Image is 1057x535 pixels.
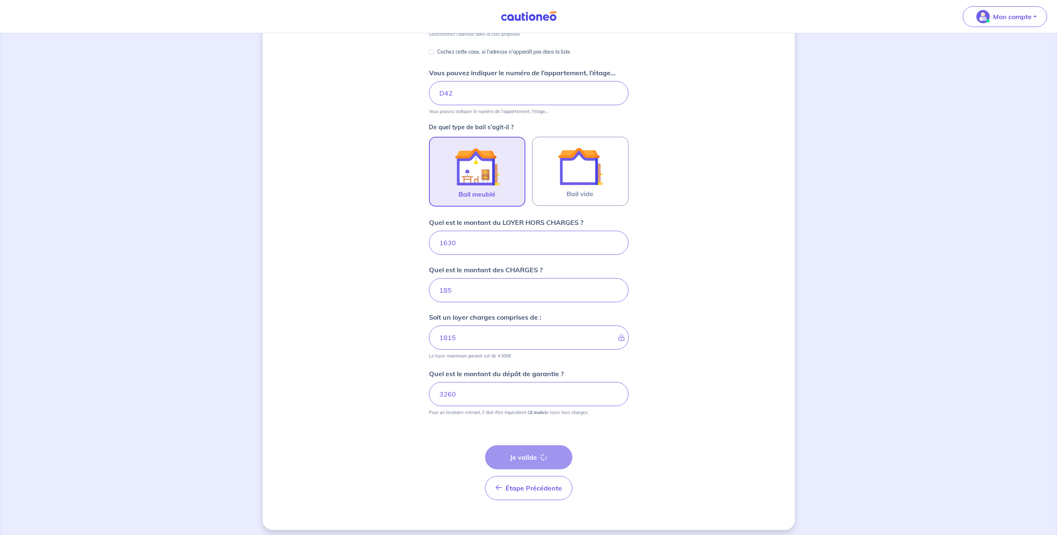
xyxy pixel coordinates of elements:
[429,353,511,359] p: Le loyer maximum garanti est de 4 500€
[505,484,562,492] span: Étape Précédente
[429,409,588,415] p: Pour un locataire entrant, il doit être équivalent à de loyer hors charges.
[429,265,542,275] p: Quel est le montant des CHARGES ?
[429,68,616,78] p: Vous pouvez indiquer le numéro de l’appartement, l’étage...
[485,476,572,500] button: Étape Précédente
[963,6,1047,27] button: illu_account_valid_menu.svgMon compte
[429,31,520,37] p: Sélectionnez l'adresse dans la liste proposée
[429,278,628,302] input: 80 €
[429,108,548,114] p: Vous pouvez indiquer le numéro de l’appartement, l’étage...
[993,12,1032,22] p: Mon compte
[558,144,603,189] img: illu_empty_lease.svg
[455,144,500,189] img: illu_furnished_lease.svg
[429,231,628,255] input: 750€
[429,369,564,379] p: Quel est le montant du dépôt de garantie ?
[429,382,628,406] input: 750€
[976,10,990,23] img: illu_account_valid_menu.svg
[429,81,628,105] input: Appartement 2
[498,11,560,22] img: Cautioneo
[567,189,594,199] span: Bail vide
[429,124,628,130] p: De quel type de bail s’agit-il ?
[530,409,544,415] strong: 2 mois
[458,189,495,199] span: Bail meublé
[429,325,629,350] input: - €
[429,217,583,227] p: Quel est le montant du LOYER HORS CHARGES ?
[429,312,541,322] p: Soit un loyer charges comprises de :
[437,47,570,57] p: Cochez cette case, si l'adresse n'apparaît pas dans la liste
